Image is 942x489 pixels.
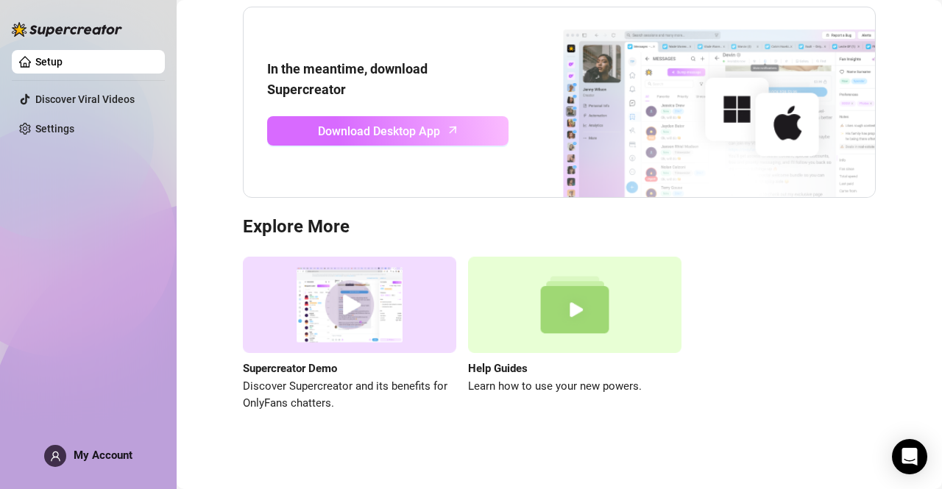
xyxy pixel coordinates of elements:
[468,257,681,353] img: help guides
[243,257,456,353] img: supercreator demo
[267,116,509,146] a: Download Desktop Apparrow-up
[12,22,122,37] img: logo-BBDzfeDw.svg
[50,451,61,462] span: user
[243,215,876,239] h3: Explore More
[468,378,681,396] span: Learn how to use your new powers.
[468,362,528,375] strong: Help Guides
[35,56,63,68] a: Setup
[74,449,132,462] span: My Account
[318,122,440,140] span: Download Desktop App
[892,439,927,474] div: Open Intercom Messenger
[267,61,428,97] strong: In the meantime, download Supercreator
[35,123,74,135] a: Settings
[468,257,681,412] a: Help GuidesLearn how to use your new powers.
[243,362,337,375] strong: Supercreator Demo
[35,93,135,105] a: Discover Viral Videos
[445,121,461,138] span: arrow-up
[243,257,456,412] a: Supercreator DemoDiscover Supercreator and its benefits for OnlyFans chatters.
[509,7,875,198] img: download app
[243,378,456,413] span: Discover Supercreator and its benefits for OnlyFans chatters.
